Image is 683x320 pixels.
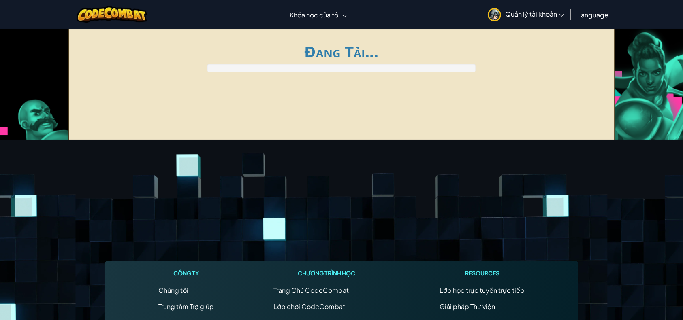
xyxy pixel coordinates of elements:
[273,302,345,311] a: Lớp chơi CodeCombat
[158,302,214,311] a: Trung tâm Trợ giúp
[440,302,495,311] a: Giải pháp Thư viện
[488,8,501,21] img: avatar
[286,4,351,25] a: Khóa học của tôi
[505,10,564,18] span: Quản lý tài khoản
[77,6,147,23] img: CodeCombat logo
[273,269,380,278] h1: Chương trình học
[290,11,340,19] span: Khóa học của tôi
[158,286,188,295] a: Chúng tôi
[440,269,525,278] h1: Resources
[74,43,610,60] h1: Đang Tải...
[484,2,568,27] a: Quản lý tài khoản
[158,269,214,278] h1: Công ty
[440,286,525,295] a: Lớp học trực tuyến trực tiếp
[577,11,608,19] span: Language
[573,4,613,25] a: Language
[273,286,349,295] span: Trang Chủ CodeCombat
